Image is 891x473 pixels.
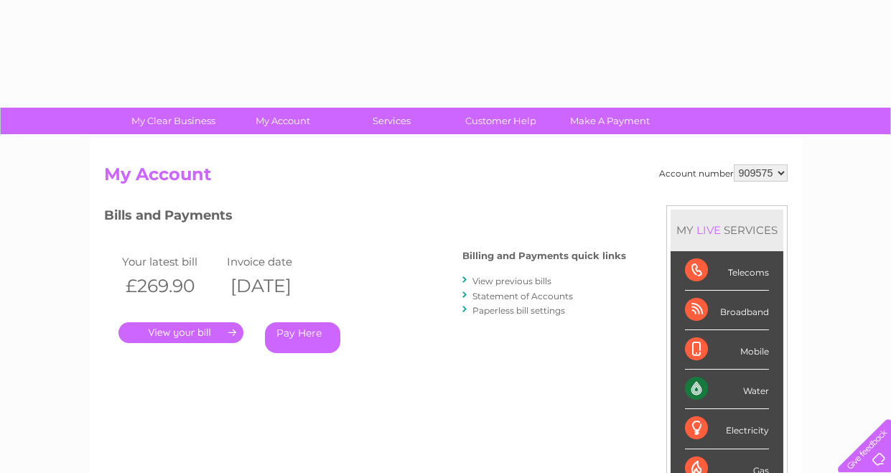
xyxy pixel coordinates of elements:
a: Make A Payment [551,108,669,134]
th: [DATE] [223,271,328,301]
a: Paperless bill settings [472,305,565,316]
div: Telecoms [685,251,769,291]
a: Services [332,108,451,134]
a: My Clear Business [114,108,233,134]
div: Broadband [685,291,769,330]
h2: My Account [104,164,788,192]
h4: Billing and Payments quick links [462,250,626,261]
h3: Bills and Payments [104,205,626,230]
a: . [118,322,243,343]
a: Pay Here [265,322,340,353]
a: Statement of Accounts [472,291,573,301]
a: Customer Help [442,108,560,134]
div: Account number [659,164,788,182]
td: Invoice date [223,252,328,271]
a: View previous bills [472,276,551,286]
div: LIVE [694,223,724,237]
div: MY SERVICES [671,210,783,250]
div: Electricity [685,409,769,449]
a: My Account [223,108,342,134]
th: £269.90 [118,271,223,301]
td: Your latest bill [118,252,223,271]
div: Mobile [685,330,769,370]
div: Water [685,370,769,409]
